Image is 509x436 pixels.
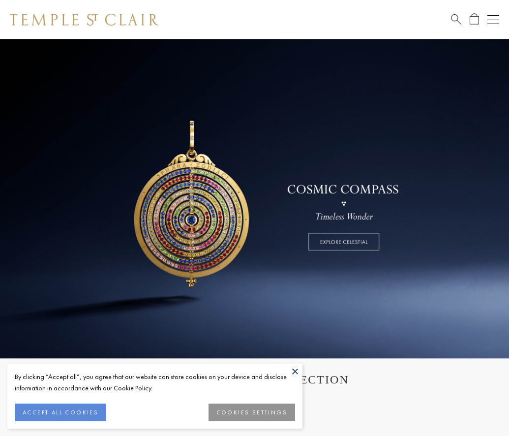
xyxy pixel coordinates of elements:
a: Search [451,13,461,26]
button: Open navigation [487,14,499,26]
button: COOKIES SETTINGS [209,404,295,421]
button: ACCEPT ALL COOKIES [15,404,106,421]
a: Open Shopping Bag [470,13,479,26]
img: Temple St. Clair [10,14,158,26]
div: By clicking “Accept all”, you agree that our website can store cookies on your device and disclos... [15,371,295,394]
